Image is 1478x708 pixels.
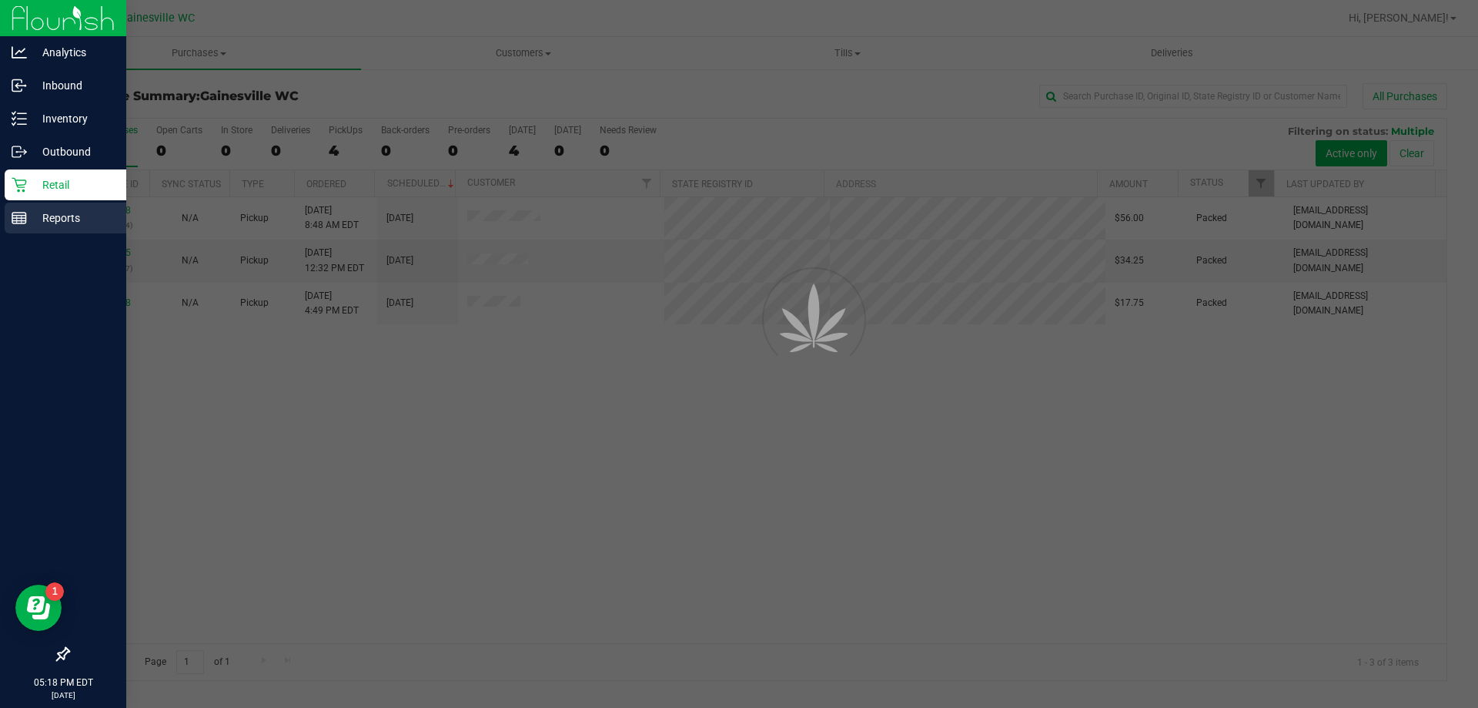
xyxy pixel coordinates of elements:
[12,177,27,193] inline-svg: Retail
[12,111,27,126] inline-svg: Inventory
[12,45,27,60] inline-svg: Analytics
[15,585,62,631] iframe: Resource center
[7,690,119,701] p: [DATE]
[27,43,119,62] p: Analytics
[27,109,119,128] p: Inventory
[12,78,27,93] inline-svg: Inbound
[27,176,119,194] p: Retail
[27,76,119,95] p: Inbound
[7,676,119,690] p: 05:18 PM EDT
[27,143,119,161] p: Outbound
[27,209,119,227] p: Reports
[12,210,27,226] inline-svg: Reports
[12,144,27,159] inline-svg: Outbound
[45,582,64,601] iframe: Resource center unread badge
